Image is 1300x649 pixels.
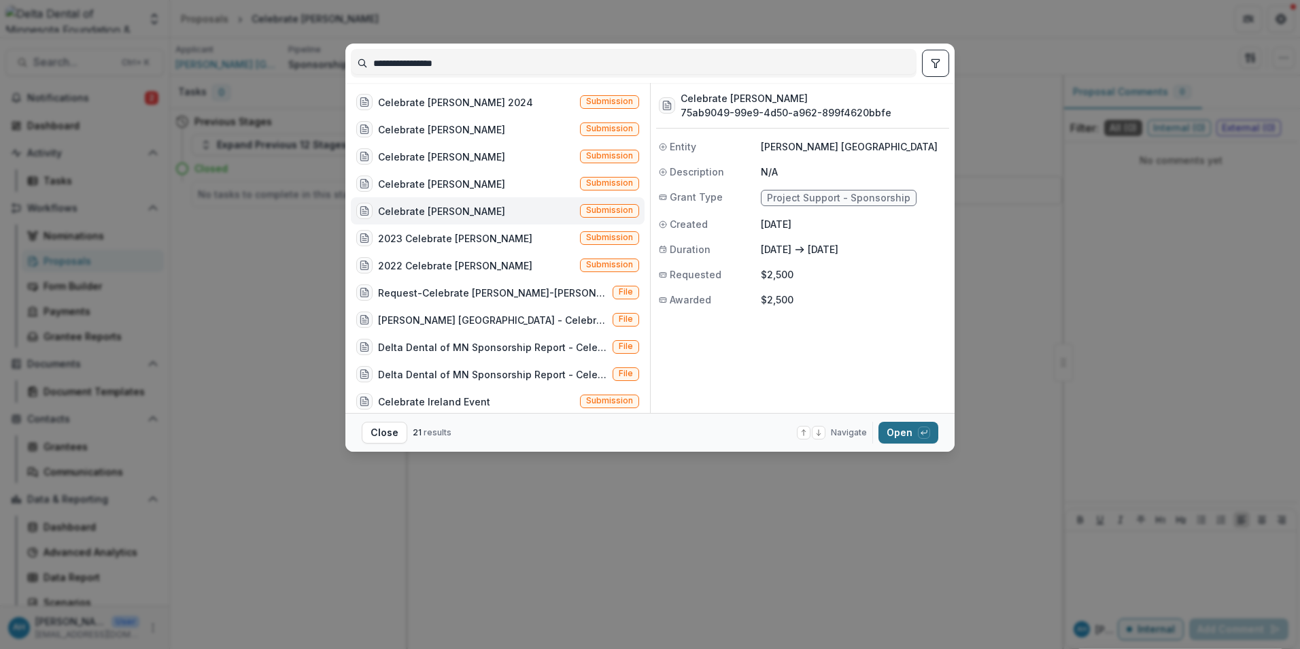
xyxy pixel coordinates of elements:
[378,340,607,354] div: Delta Dental of MN Sponsorship Report - Celebrate [PERSON_NAME] 2022.pdf
[767,193,910,204] span: Project Support - Sponsorship
[922,50,949,77] button: toggle filters
[362,422,407,444] button: Close
[378,395,490,409] div: Celebrate Ireland Event
[378,313,607,327] div: [PERSON_NAME] [GEOGRAPHIC_DATA] - Celebrate [PERSON_NAME].pdf
[670,165,724,179] span: Description
[761,217,946,231] p: [DATE]
[761,139,946,154] p: [PERSON_NAME] [GEOGRAPHIC_DATA]
[670,242,711,256] span: Duration
[670,190,723,204] span: Grant Type
[586,233,633,242] span: Submission
[878,422,938,444] button: Open
[681,105,891,120] h3: 75ab9049-99e9-4d50-a962-899f4620bbfe
[378,204,505,218] div: Celebrate [PERSON_NAME]
[586,97,633,106] span: Submission
[586,124,633,133] span: Submission
[761,165,946,179] p: N/A
[586,260,633,269] span: Submission
[378,367,607,382] div: Delta Dental of MN Sponsorship Report - Celebrate [PERSON_NAME] 2023.pdf
[619,369,633,378] span: File
[761,242,791,256] p: [DATE]
[586,205,633,215] span: Submission
[670,293,711,307] span: Awarded
[413,427,422,437] span: 21
[586,178,633,188] span: Submission
[378,177,505,191] div: Celebrate [PERSON_NAME]
[681,91,891,105] h3: Celebrate [PERSON_NAME]
[761,267,946,282] p: $2,500
[424,427,451,437] span: results
[378,150,505,164] div: Celebrate [PERSON_NAME]
[619,314,633,324] span: File
[831,427,867,439] span: Navigate
[378,259,532,273] div: 2022 Celebrate [PERSON_NAME]
[808,242,838,256] p: [DATE]
[586,151,633,161] span: Submission
[378,122,505,137] div: Celebrate [PERSON_NAME]
[670,217,708,231] span: Created
[378,95,533,110] div: Celebrate [PERSON_NAME] 2024
[670,267,721,282] span: Requested
[761,293,946,307] p: $2,500
[619,342,633,351] span: File
[619,287,633,297] span: File
[670,139,696,154] span: Entity
[378,231,532,246] div: 2023 Celebrate [PERSON_NAME]
[586,396,633,405] span: Submission
[378,286,607,300] div: Request-Celebrate [PERSON_NAME]-[PERSON_NAME] [US_STATE], [US_STATE], [US_STATE][GEOGRAPHIC_DATA]doc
